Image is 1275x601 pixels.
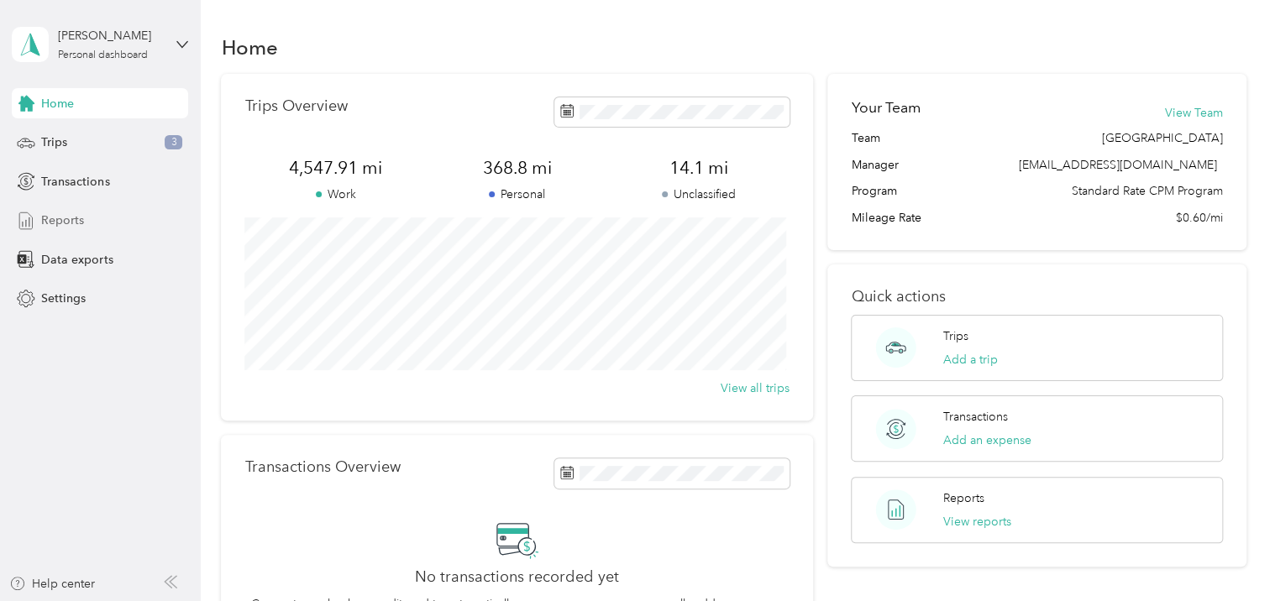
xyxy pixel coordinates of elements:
button: Add an expense [943,431,1031,449]
h2: Your Team [851,97,920,118]
p: Unclassified [608,186,790,203]
button: Add a trip [943,351,998,368]
p: Work [244,186,426,203]
p: Trips Overview [244,97,347,115]
span: 4,547.91 mi [244,156,426,180]
button: View Team [1165,104,1223,122]
p: Personal [427,186,608,203]
span: 14.1 mi [608,156,790,180]
button: View reports [943,513,1011,530]
span: Reports [41,212,84,229]
button: Help center [9,575,95,593]
span: $0.60/mi [1176,209,1223,227]
span: Data exports [41,251,113,269]
p: Trips [943,327,968,345]
p: Reports [943,489,984,507]
button: View all trips [721,379,790,397]
span: Program [851,182,896,200]
span: Team [851,129,879,147]
span: Settings [41,290,86,307]
span: [EMAIL_ADDRESS][DOMAIN_NAME] [1019,158,1217,172]
span: 3 [165,135,182,150]
div: Personal dashboard [58,50,148,60]
p: Quick actions [851,288,1222,306]
span: 368.8 mi [427,156,608,180]
p: Transactions Overview [244,458,400,476]
span: Trips [41,133,67,151]
h2: No transactions recorded yet [415,568,619,586]
span: Mileage Rate [851,209,921,227]
span: Home [41,95,74,112]
iframe: Everlance-gr Chat Button Frame [1181,507,1275,601]
p: Transactions [943,408,1008,426]
div: [PERSON_NAME] [58,27,163,44]
h1: Home [221,39,277,56]
span: Standard Rate CPM Program [1072,182,1223,200]
span: [GEOGRAPHIC_DATA] [1102,129,1223,147]
span: Manager [851,156,898,174]
span: Transactions [41,173,109,191]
